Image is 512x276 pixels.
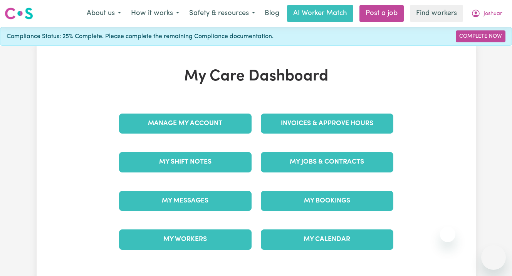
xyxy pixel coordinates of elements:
[119,191,252,211] a: My Messages
[5,5,33,22] a: Careseekers logo
[359,5,404,22] a: Post a job
[126,5,184,22] button: How it works
[184,5,260,22] button: Safety & resources
[260,5,284,22] a: Blog
[261,191,393,211] a: My Bookings
[114,67,398,86] h1: My Care Dashboard
[440,227,455,242] iframe: Close message
[5,7,33,20] img: Careseekers logo
[261,229,393,249] a: My Calendar
[466,5,507,22] button: My Account
[119,229,252,249] a: My Workers
[456,30,505,42] a: Complete Now
[119,114,252,134] a: Manage My Account
[287,5,353,22] a: AI Worker Match
[82,5,126,22] button: About us
[483,10,502,18] span: Joshuar
[7,32,274,41] span: Compliance Status: 25% Complete. Please complete the remaining Compliance documentation.
[119,152,252,172] a: My Shift Notes
[481,245,506,270] iframe: Button to launch messaging window
[261,152,393,172] a: My Jobs & Contracts
[410,5,463,22] a: Find workers
[261,114,393,134] a: Invoices & Approve Hours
